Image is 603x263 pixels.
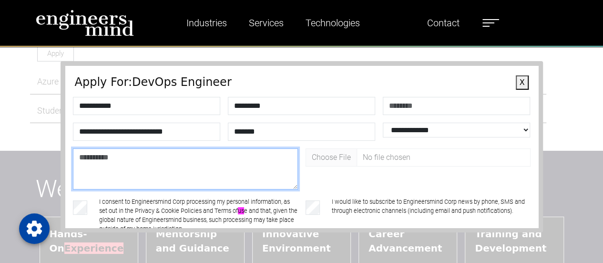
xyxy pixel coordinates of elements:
[302,12,364,34] a: Technologies
[238,207,244,214] multi-find-1-extension: highlighted by Multi Find
[516,75,529,90] button: X
[332,197,531,234] label: I would like to subscribe to Engineersmind Corp news by phone, SMS and through electronic channel...
[245,12,287,34] a: Services
[183,12,231,34] a: Industries
[36,10,134,36] img: logo
[99,197,298,234] label: I consent to Engineersmind Corp processing my personal information, as set out in the Privacy & C...
[423,12,463,34] a: Contact
[75,75,529,89] h4: Apply For: DevOps Engineer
